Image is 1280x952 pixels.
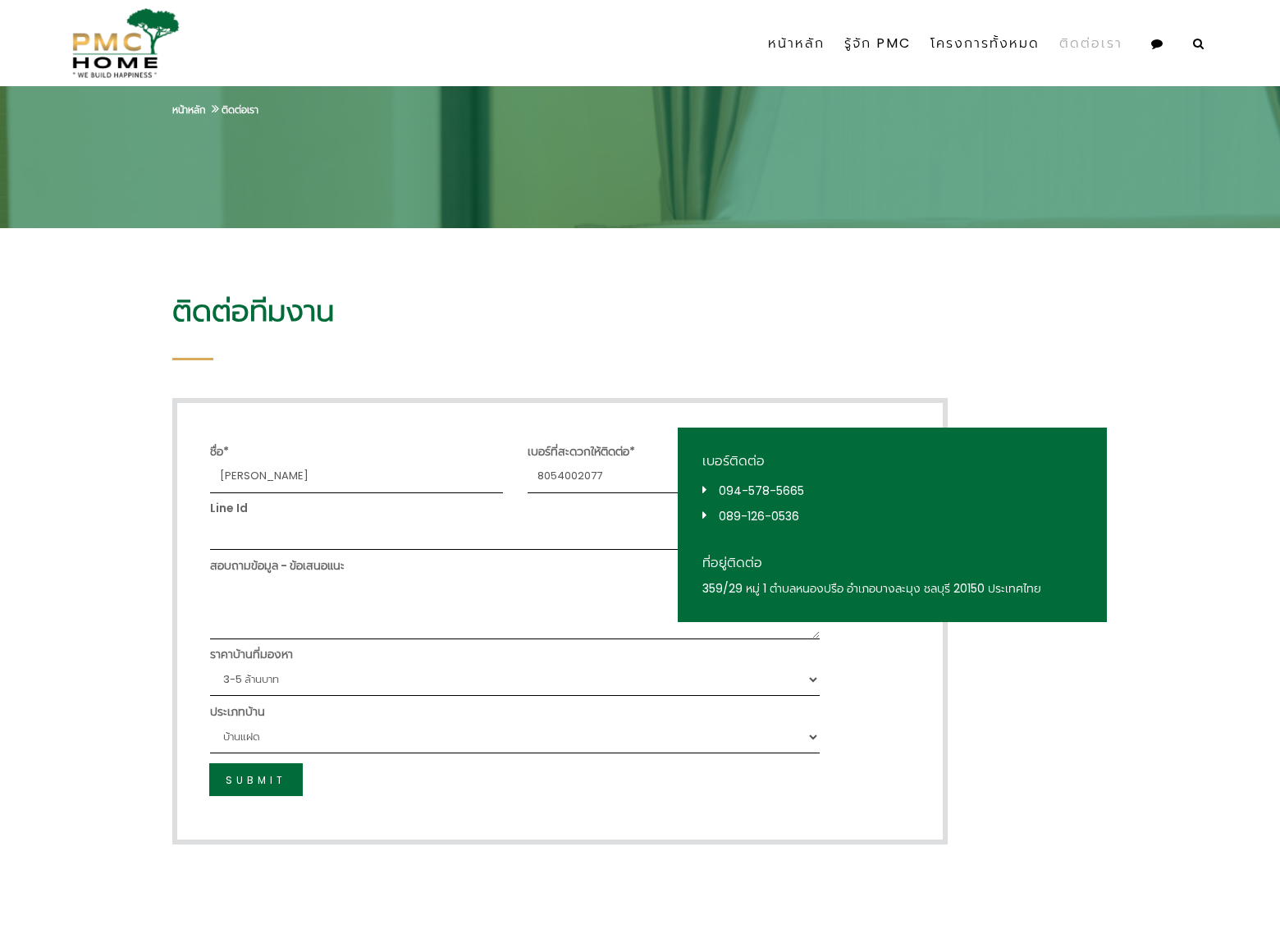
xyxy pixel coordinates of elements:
[226,773,286,787] span: Submit
[921,15,1049,72] a: โครงการทั้งหมด
[702,580,1082,597] div: 359/29 หมู่ 1 ตำบลหนองปรือ อำเภอบางละมุง ชลบุรี 20150 ประเทศไทย
[172,294,1108,328] h1: ติดต่อทีมงาน
[528,443,635,460] label: เบอร์ที่สะดวกให้ติดต่อ*
[210,557,345,574] label: สอบถามข้อมูล - ข้อเสนอแนะ
[222,103,258,117] a: ติดต่อเรา
[210,443,229,460] label: ชื่อ*
[210,646,293,663] label: ราคาบ้านที่มองหา
[209,763,303,796] button: Submit
[758,15,834,72] a: หน้าหลัก
[702,452,1082,470] h5: เบอร์ติดต่อ
[210,703,265,721] label: ประเภทบ้าน
[210,500,248,517] label: Line Id
[834,15,921,72] a: รู้จัก PMC
[172,103,206,117] a: หน้าหลัก
[66,8,180,78] img: pmc-logo
[702,554,1082,572] h5: ที่อยู่ติดต่อ
[719,483,804,499] a: 094-578-5665
[719,508,799,524] a: 089-126-0536
[1049,15,1132,72] a: ติดต่อเรา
